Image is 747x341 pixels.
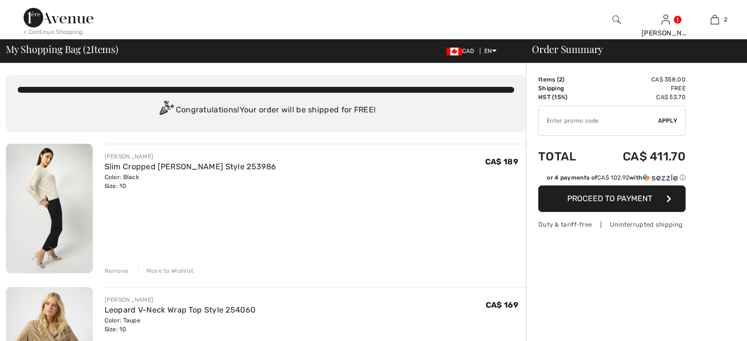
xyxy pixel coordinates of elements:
[105,152,277,161] div: [PERSON_NAME]
[538,220,686,229] div: Duty & tariff-free | Uninterrupted shipping
[594,93,686,102] td: CA$ 53.70
[538,185,686,212] button: Proceed to Payment
[138,266,194,275] div: Move to Wishlist
[538,75,594,84] td: Items ( )
[18,101,514,120] div: Congratulations! Your order will be shipped for FREE!
[642,173,678,182] img: Sezzle
[559,76,562,83] span: 2
[594,84,686,93] td: Free
[486,300,518,310] span: CA$ 169
[662,15,670,24] a: Sign In
[6,44,118,54] span: My Shopping Bag ( Items)
[6,144,93,273] img: Slim Cropped Jean Style 253986
[105,162,277,171] a: Slim Cropped [PERSON_NAME] Style 253986
[105,173,277,190] div: Color: Black Size: 10
[520,44,741,54] div: Order Summary
[484,48,497,54] span: EN
[538,93,594,102] td: HST (15%)
[594,140,686,173] td: CA$ 411.70
[612,14,621,26] img: search the website
[105,305,256,315] a: Leopard V-Neck Wrap Top Style 254060
[538,84,594,93] td: Shipping
[446,48,478,54] span: CAD
[105,266,129,275] div: Remove
[691,14,739,26] a: 2
[658,116,678,125] span: Apply
[156,101,176,120] img: Congratulation2.svg
[594,75,686,84] td: CA$ 358.00
[597,174,629,181] span: CA$ 102.92
[547,173,686,182] div: or 4 payments of with
[567,194,652,203] span: Proceed to Payment
[711,14,719,26] img: My Bag
[538,140,594,173] td: Total
[105,316,256,334] div: Color: Taupe Size: 10
[446,48,462,55] img: Canadian Dollar
[24,8,93,27] img: 1ère Avenue
[24,27,83,36] div: < Continue Shopping
[105,295,256,304] div: [PERSON_NAME]
[485,157,518,166] span: CA$ 189
[539,106,658,135] input: Promo code
[538,173,686,185] div: or 4 payments ofCA$ 102.92withSezzle Click to learn more about Sezzle
[724,15,727,24] span: 2
[86,42,91,54] span: 2
[662,14,670,26] img: My Info
[641,28,690,38] div: [PERSON_NAME]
